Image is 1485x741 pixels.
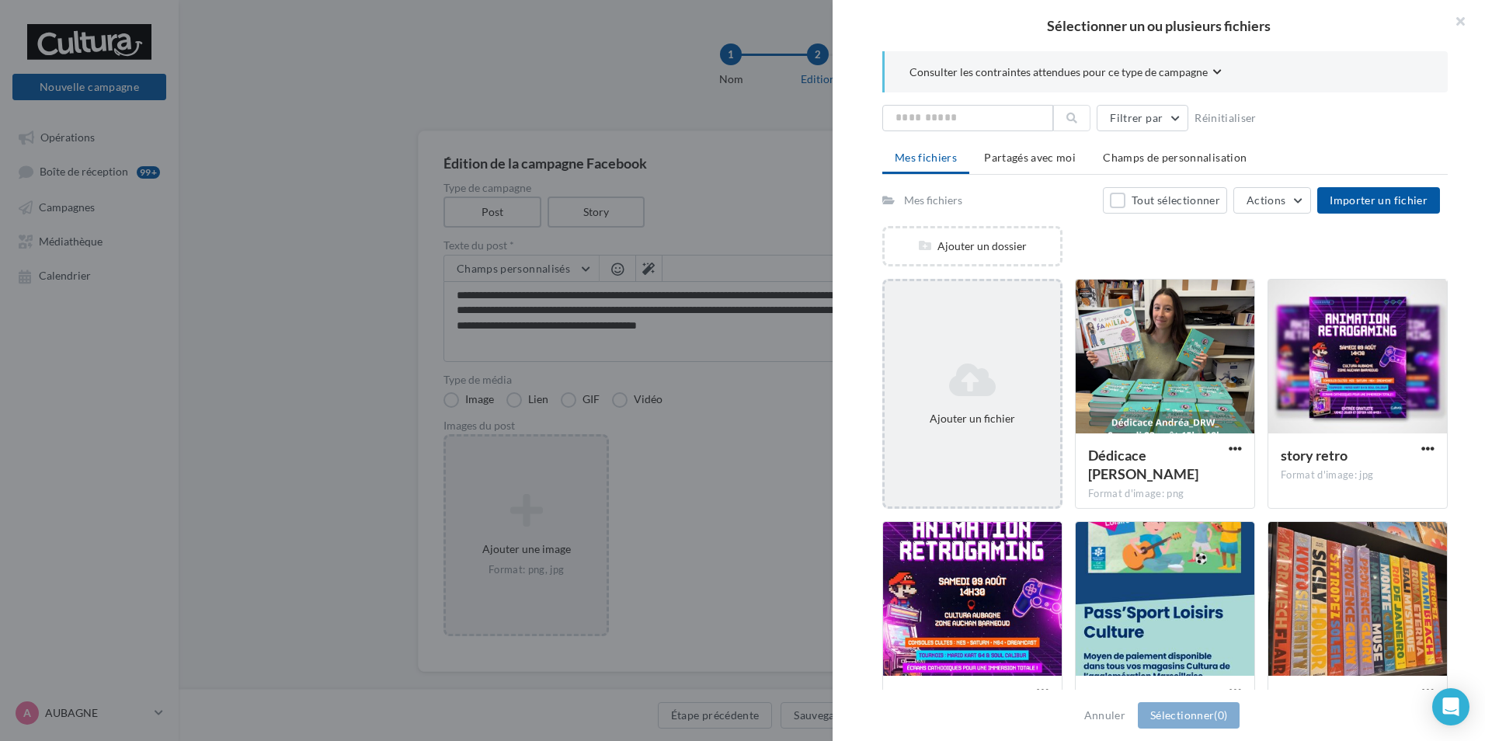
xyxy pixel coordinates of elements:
span: Champs de personnalisation [1103,151,1247,164]
button: Tout sélectionner [1103,187,1227,214]
button: Annuler [1078,706,1132,725]
span: Actions [1247,193,1285,207]
span: Partagés avec moi [984,151,1076,164]
div: Mes fichiers [904,193,962,208]
button: Actions [1233,187,1311,214]
span: story retro [1281,447,1348,464]
button: Importer un fichier [1317,187,1440,214]
div: Format d'image: png [1088,487,1242,501]
span: Dédicace André_DRW_ [1088,447,1198,482]
button: Consulter les contraintes attendues pour ce type de campagne [909,64,1222,83]
button: Sélectionner(0) [1138,702,1240,729]
div: Ajouter un dossier [885,238,1060,254]
div: Open Intercom Messenger [1432,688,1469,725]
span: (0) [1214,708,1227,722]
span: Assouline [1281,689,1342,706]
span: Pass caf 13 [1088,689,1155,706]
span: Consulter les contraintes attendues pour ce type de campagne [909,64,1208,80]
div: Ajouter un fichier [891,411,1054,426]
div: Format d'image: jpg [1281,468,1435,482]
h2: Sélectionner un ou plusieurs fichiers [857,19,1460,33]
span: Mes fichiers [895,151,957,164]
button: Filtrer par [1097,105,1188,131]
span: Importer un fichier [1330,193,1428,207]
span: Retro gaming [896,689,978,706]
button: Réinitialiser [1188,109,1263,127]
